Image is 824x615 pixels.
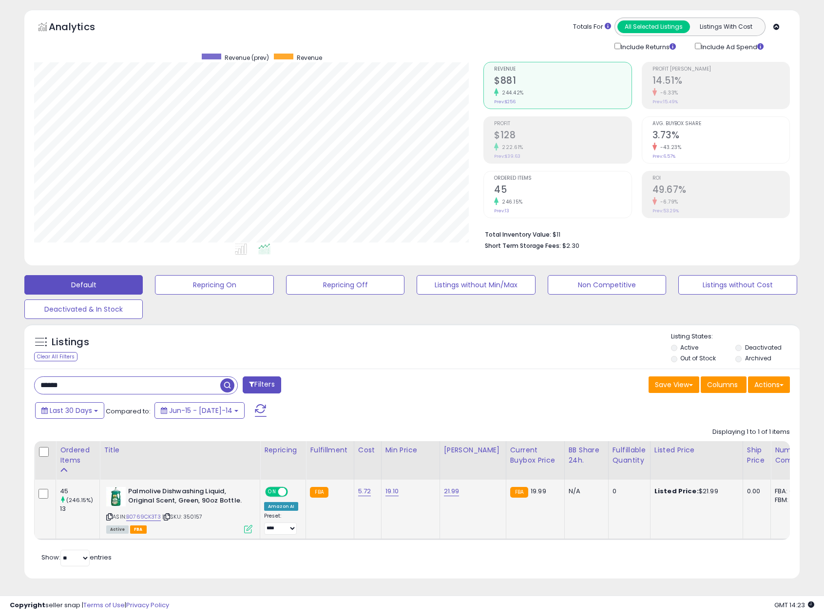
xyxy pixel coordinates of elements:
div: Min Price [385,445,436,455]
h2: 14.51% [652,75,789,88]
div: BB Share 24h. [569,445,604,466]
small: 246.15% [498,198,523,205]
button: All Selected Listings [617,20,690,33]
small: 244.42% [498,89,524,96]
small: -6.33% [657,89,678,96]
label: Out of Stock [680,354,716,362]
h2: 3.73% [652,130,789,143]
h2: $881 [494,75,631,88]
small: Prev: 6.57% [652,153,675,159]
small: FBA [310,487,328,498]
h5: Listings [52,335,89,349]
div: Repricing [264,445,302,455]
div: Num of Comp. [775,445,810,466]
button: Save View [649,376,699,393]
a: Terms of Use [83,600,125,610]
div: Cost [358,445,377,455]
small: Prev: $256 [494,99,516,105]
div: 13 [60,504,99,513]
div: 0.00 [747,487,763,496]
span: All listings currently available for purchase on Amazon [106,525,129,534]
a: B0769CK3T3 [126,513,161,521]
span: Show: entries [41,553,112,562]
small: -43.23% [657,144,682,151]
small: Prev: 13 [494,208,509,214]
span: Ordered Items [494,176,631,181]
small: FBA [510,487,528,498]
div: Ship Price [747,445,767,466]
button: Listings With Cost [690,20,762,33]
b: Total Inventory Value: [485,230,551,239]
span: Revenue (prev) [225,54,269,62]
button: Non Competitive [548,275,666,295]
b: Listed Price: [654,486,699,496]
small: (246.15%) [66,496,93,504]
b: Short Term Storage Fees: [485,242,561,250]
div: Fulfillable Quantity [613,445,646,466]
span: | SKU: 350157 [162,513,202,521]
strong: Copyright [10,600,45,610]
button: Deactivated & In Stock [24,299,143,319]
span: $2.30 [562,241,579,250]
div: [PERSON_NAME] [444,445,502,455]
h2: $128 [494,130,631,143]
div: Totals For [573,22,611,32]
button: Listings without Min/Max [417,275,535,295]
a: 21.99 [444,486,460,496]
li: $11 [485,228,783,240]
span: Avg. Buybox Share [652,121,789,127]
button: Repricing Off [286,275,404,295]
button: Actions [748,376,790,393]
button: Repricing On [155,275,273,295]
div: 0 [613,487,643,496]
div: Fulfillment [310,445,349,455]
div: Include Returns [607,41,688,52]
div: seller snap | | [10,601,169,610]
small: -6.79% [657,198,678,205]
div: Clear All Filters [34,352,77,361]
small: Prev: 53.29% [652,208,679,214]
span: Last 30 Days [50,406,92,415]
div: Include Ad Spend [688,41,779,52]
small: Prev: $39.63 [494,153,520,159]
span: 19.99 [531,486,546,496]
p: Listing States: [671,332,800,341]
label: Archived [745,354,771,362]
span: Compared to: [106,407,151,416]
div: FBM: 13 [775,496,807,504]
img: 41zoMTtio0L._SL40_.jpg [106,487,126,506]
label: Deactivated [745,343,782,352]
button: Filters [243,376,281,393]
button: Default [24,275,143,295]
h2: 45 [494,184,631,197]
div: Amazon AI [264,502,298,511]
small: 222.61% [498,144,523,151]
span: OFF [287,488,302,496]
div: Ordered Items [60,445,96,466]
div: Current Buybox Price [510,445,560,466]
div: N/A [569,487,601,496]
a: 5.72 [358,486,371,496]
div: Preset: [264,513,298,535]
b: Palmolive Dishwashing Liquid, Original Scent, Green, 90oz Bottle. [128,487,247,507]
div: Displaying 1 to 1 of 1 items [712,428,790,437]
small: Prev: 15.49% [652,99,678,105]
div: Listed Price [654,445,739,455]
div: Title [104,445,256,455]
div: $21.99 [654,487,735,496]
span: Profit [494,121,631,127]
span: Jun-15 - [DATE]-14 [169,406,232,415]
span: Revenue [297,54,322,62]
button: Jun-15 - [DATE]-14 [154,402,245,419]
span: FBA [130,525,147,534]
label: Active [680,343,698,352]
div: ASIN: [106,487,252,532]
a: Privacy Policy [126,600,169,610]
span: ON [266,488,278,496]
span: Columns [707,380,738,390]
span: 2025-08-14 14:23 GMT [774,600,814,610]
div: FBA: 6 [775,487,807,496]
button: Listings without Cost [678,275,797,295]
span: Profit [PERSON_NAME] [652,67,789,72]
a: 19.10 [385,486,399,496]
